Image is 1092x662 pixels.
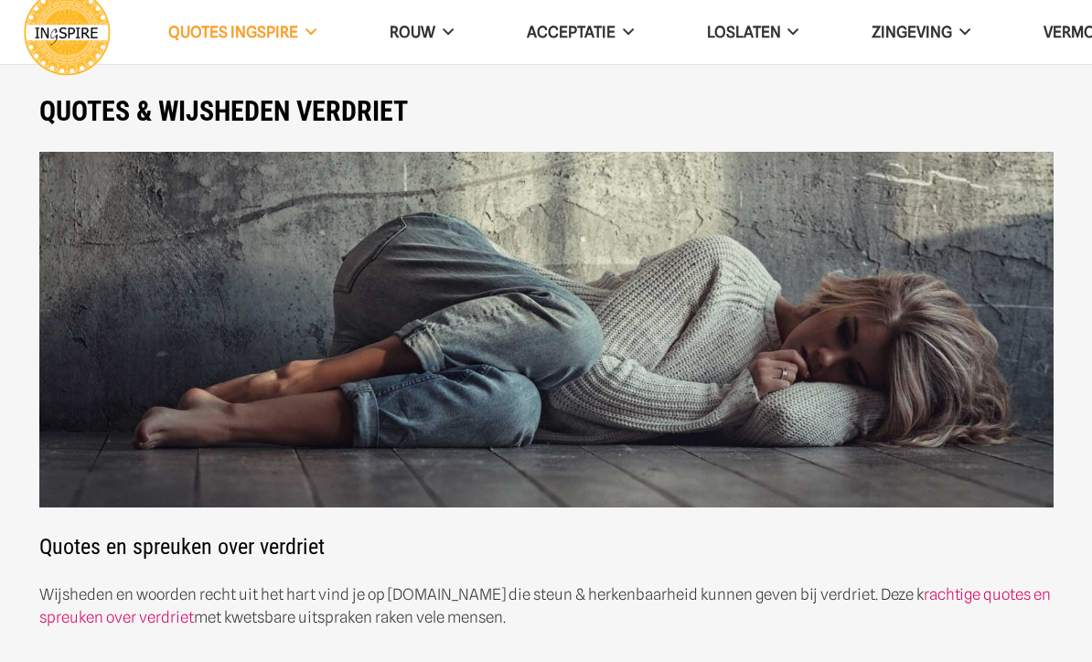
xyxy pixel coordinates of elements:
[132,9,353,56] a: QUOTES INGSPIRE
[835,9,1007,56] a: Zingeving
[39,95,1054,128] h1: QUOTES & WIJSHEDEN VERDRIET
[39,152,1054,508] img: Omgaan met verdriet - spreuken en uitspraken over verdriet - ingspire
[872,23,952,41] span: Zingeving
[670,9,836,56] a: Loslaten
[490,9,670,56] a: Acceptatie
[39,152,1054,561] h2: Quotes en spreuken over verdriet
[168,23,298,41] span: QUOTES INGSPIRE
[527,23,616,41] span: Acceptatie
[353,9,490,56] a: ROUW
[390,23,435,41] span: ROUW
[39,583,1054,629] p: Wijsheden en woorden recht uit het hart vind je op [DOMAIN_NAME] die steun & herkenbaarheid kunne...
[707,23,781,41] span: Loslaten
